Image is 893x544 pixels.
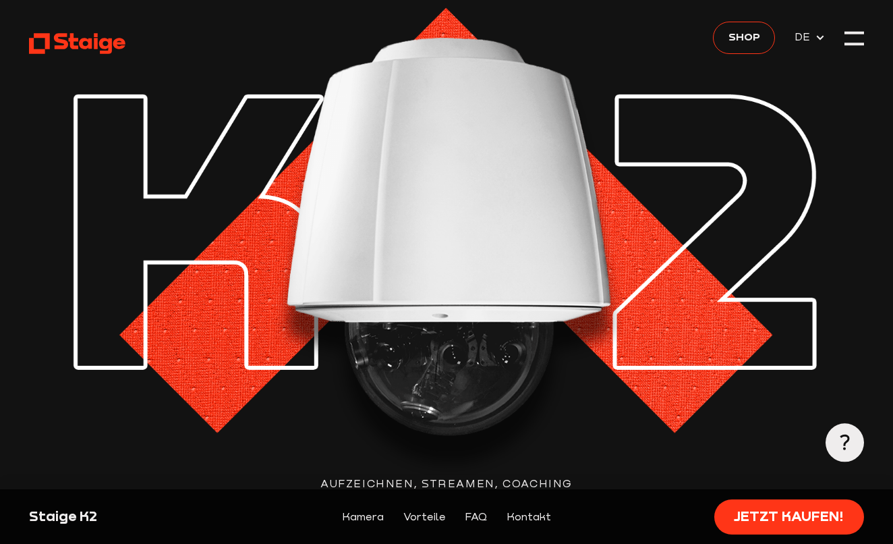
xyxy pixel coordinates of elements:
a: Shop [713,22,775,54]
a: Kamera [342,508,384,525]
a: Vorteile [403,508,446,525]
span: Shop [728,28,760,45]
div: Aufzeichnen, Streamen, Coaching [29,475,864,492]
a: Kontakt [507,508,551,525]
div: Staige K2 [29,507,227,526]
a: FAQ [465,508,487,525]
a: Jetzt kaufen! [714,499,864,535]
span: DE [795,28,815,45]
